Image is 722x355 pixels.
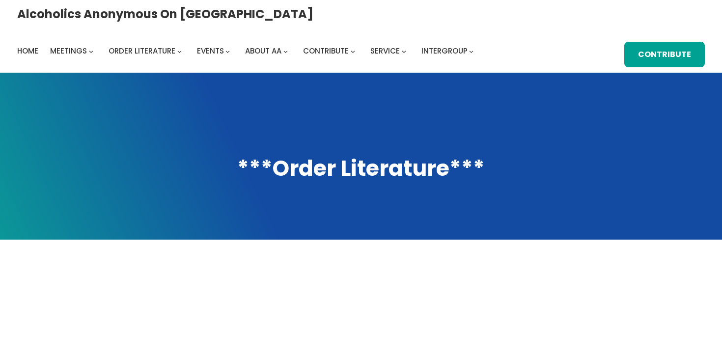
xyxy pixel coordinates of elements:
[283,49,288,53] button: About AA submenu
[303,46,349,56] span: Contribute
[50,46,87,56] span: Meetings
[17,3,313,25] a: Alcoholics Anonymous on [GEOGRAPHIC_DATA]
[17,44,38,58] a: Home
[421,46,468,56] span: Intergroup
[17,44,477,58] nav: Intergroup
[370,46,400,56] span: Service
[225,49,230,53] button: Events submenu
[624,42,705,67] a: Contribute
[245,44,281,58] a: About AA
[245,46,281,56] span: About AA
[402,49,406,53] button: Service submenu
[197,46,224,56] span: Events
[177,49,182,53] button: Order Literature submenu
[421,44,468,58] a: Intergroup
[303,44,349,58] a: Contribute
[109,46,175,56] span: Order Literature
[351,49,355,53] button: Contribute submenu
[197,44,224,58] a: Events
[17,46,38,56] span: Home
[50,44,87,58] a: Meetings
[89,49,93,53] button: Meetings submenu
[469,49,473,53] button: Intergroup submenu
[370,44,400,58] a: Service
